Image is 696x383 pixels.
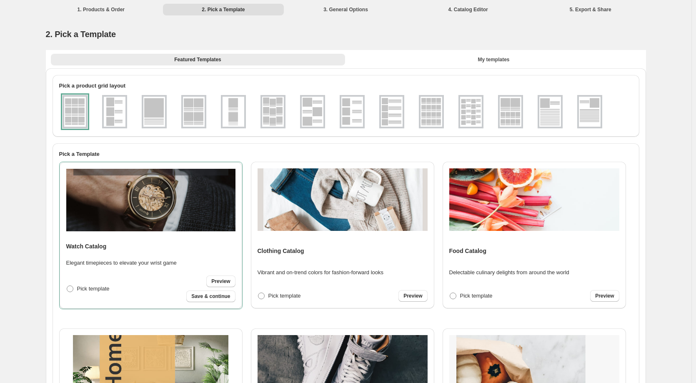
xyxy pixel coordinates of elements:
span: Pick template [460,293,493,299]
button: Save & continue [186,290,235,302]
span: Preview [211,278,230,285]
img: g1x1v3 [579,97,601,127]
h4: Food Catalog [449,247,486,255]
span: Pick template [77,285,110,292]
img: g1x3v1 [104,97,125,127]
span: Preview [403,293,422,299]
img: g1x1v2 [539,97,561,127]
img: g1x3v2 [302,97,323,127]
span: Save & continue [191,293,230,300]
p: Delectable culinary delights from around the world [449,268,569,277]
p: Vibrant and on-trend colors for fashion-forward looks [258,268,384,277]
img: g1x4v1 [381,97,403,127]
span: Pick template [268,293,301,299]
img: g1x1v1 [143,97,165,127]
h4: Watch Catalog [66,242,107,250]
img: g2x2v1 [183,97,205,127]
img: g1x3v3 [341,97,363,127]
a: Preview [206,275,235,287]
span: 2. Pick a Template [46,30,116,39]
img: g2x5v1 [460,97,482,127]
span: Featured Templates [174,56,221,63]
span: Preview [595,293,614,299]
h2: Pick a Template [59,150,633,158]
img: g4x4v1 [421,97,442,127]
img: g3x3v2 [262,97,284,127]
a: Preview [398,290,427,302]
h2: Pick a product grid layout [59,82,633,90]
img: g2x1_4x2v1 [500,97,521,127]
h4: Clothing Catalog [258,247,304,255]
img: g1x2v1 [223,97,244,127]
p: Elegant timepieces to elevate your wrist game [66,259,177,267]
span: My templates [478,56,509,63]
a: Preview [590,290,619,302]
